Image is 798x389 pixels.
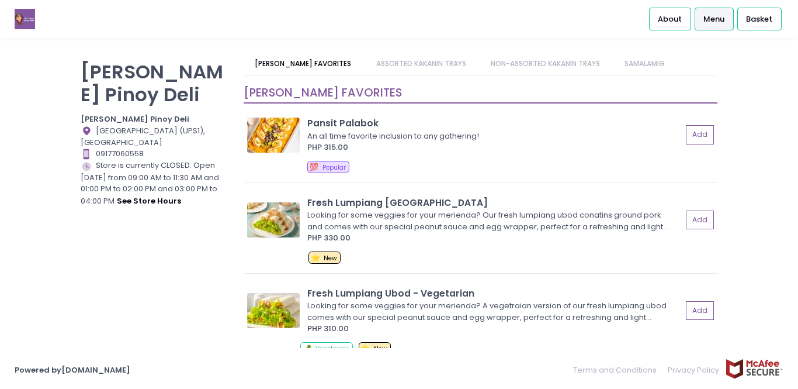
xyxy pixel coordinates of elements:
[662,359,726,381] a: Privacy Policy
[247,118,300,153] img: Pansit Palabok
[307,142,682,153] div: PHP 315.00
[307,209,678,232] div: Looking for some veggies for your merienda? Our fresh lumpiang ubod conatins ground pork and come...
[725,359,783,379] img: mcafee-secure
[307,130,678,142] div: An all time favorite inclusion to any gathering!
[81,60,229,106] p: [PERSON_NAME] Pinoy Deli
[307,287,682,300] div: Fresh Lumpiang Ubod - Vegetarian
[81,125,229,149] div: [GEOGRAPHIC_DATA] (UPS1), [GEOGRAPHIC_DATA]
[81,148,229,160] div: 09177060558
[302,343,311,354] span: 🥕
[686,211,714,230] button: Add
[613,53,676,75] a: SAMALAMIG
[307,300,678,323] div: Looking for some veggies for your merienda? A vegetraian version of our fresh lumpiang ubod comes...
[686,301,714,321] button: Add
[360,343,370,354] span: ⭐
[311,252,320,263] span: ⭐
[322,163,346,172] span: Popular
[573,359,662,381] a: Terms and Conditions
[315,345,349,353] span: Vegetarian
[307,116,682,130] div: Pansit Palabok
[374,345,387,353] span: New
[324,254,337,263] span: New
[247,293,300,328] img: Fresh Lumpiang Ubod - Vegetarian
[649,8,691,30] a: About
[695,8,734,30] a: Menu
[658,13,682,25] span: About
[746,13,772,25] span: Basket
[244,85,402,101] span: [PERSON_NAME] FAVORITES
[116,195,182,208] button: see store hours
[15,364,130,376] a: Powered by[DOMAIN_NAME]
[365,53,477,75] a: ASSORTED KAKANIN TRAYS
[307,196,682,209] div: Fresh Lumpiang [GEOGRAPHIC_DATA]
[247,202,300,237] img: Fresh Lumpiang Ubod
[307,232,682,244] div: PHP 330.00
[307,323,682,335] div: PHP 310.00
[703,13,724,25] span: Menu
[81,160,229,207] div: Store is currently CLOSED. Open [DATE] from 09:00 AM to 11:30 AM and 01:00 PM to 02:00 PM and 03:...
[309,161,318,173] span: 💯
[244,53,363,75] a: [PERSON_NAME] FAVORITES
[479,53,611,75] a: NON-ASSORTED KAKANIN TRAYS
[686,125,714,144] button: Add
[81,113,189,125] b: [PERSON_NAME] Pinoy Deli
[15,9,35,29] img: logo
